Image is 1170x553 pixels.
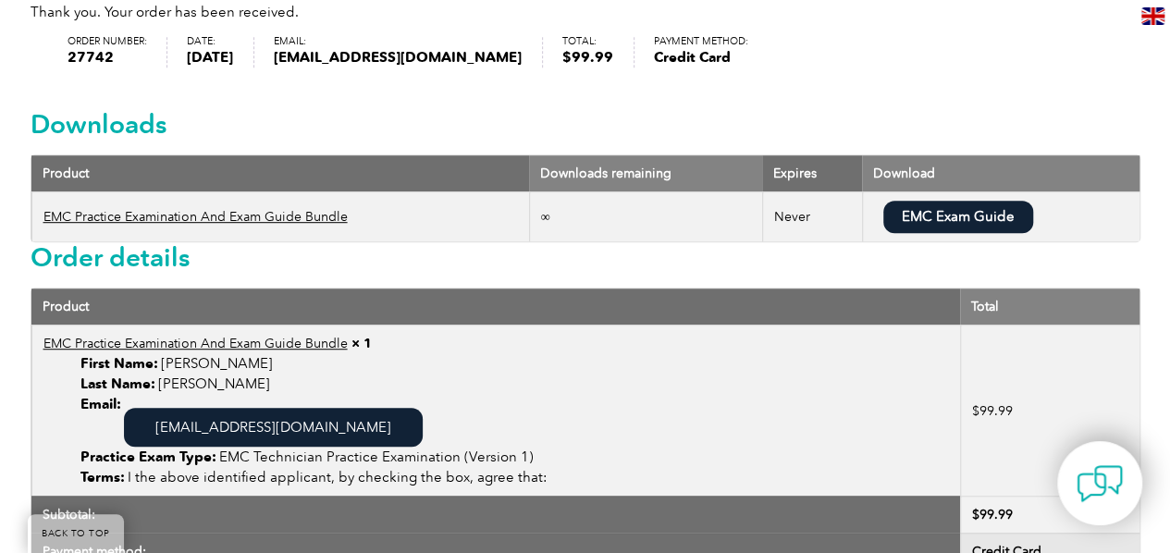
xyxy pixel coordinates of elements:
span: Downloads remaining [540,166,671,181]
strong: Email: [80,394,121,414]
strong: [DATE] [187,47,233,68]
p: I the above identified applicant, by checking the box, agree that: [80,467,949,487]
li: Date: [187,37,253,68]
td: Never [762,191,862,241]
strong: Last Name: [80,374,155,394]
strong: First Name: [80,353,158,374]
img: en [1141,7,1164,25]
li: Payment method: [654,37,768,68]
strong: 27742 [68,47,147,68]
strong: Practice Exam Type: [80,447,216,467]
li: Order number: [68,37,167,68]
th: Total [960,289,1139,325]
td: ∞ [529,191,762,241]
h2: Downloads [31,109,1140,139]
span: 99.99 [972,507,1013,522]
p: EMC Technician Practice Examination (Version 1) [80,447,949,467]
img: contact-chat.png [1077,461,1123,507]
span: $ [972,403,979,419]
a: EMC Exam Guide [883,201,1033,233]
strong: Credit Card [654,47,748,68]
bdi: 99.99 [972,403,1013,419]
span: $ [972,507,979,522]
p: Thank you. Your order has been received. [31,2,1140,22]
strong: Terms: [80,467,125,487]
a: EMC Practice Examination And Exam Guide Bundle [43,336,348,351]
strong: × 1 [351,336,372,351]
strong: [EMAIL_ADDRESS][DOMAIN_NAME] [274,47,522,68]
a: BACK TO TOP [28,514,124,553]
span: Download [873,166,935,181]
li: Total: [562,37,634,68]
a: EMC Practice Examination And Exam Guide Bundle [43,209,348,225]
span: $ [562,49,572,66]
th: Subtotal: [31,496,960,533]
th: Product [31,289,960,325]
a: [EMAIL_ADDRESS][DOMAIN_NAME] [124,408,423,447]
span: Expires [773,166,817,181]
p: [PERSON_NAME] [80,374,949,394]
li: Email: [274,37,542,68]
span: Product [43,166,89,181]
p: [PERSON_NAME] [80,353,949,374]
bdi: 99.99 [562,49,613,66]
h2: Order details [31,242,1140,272]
